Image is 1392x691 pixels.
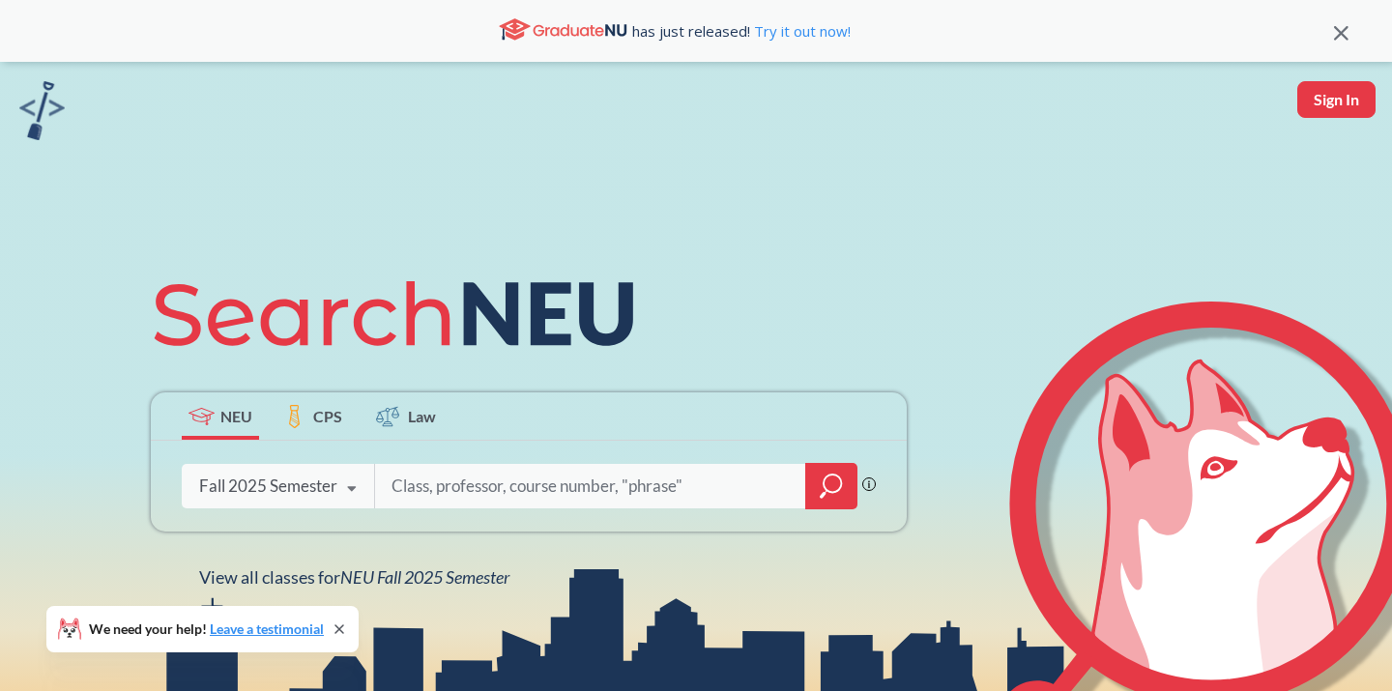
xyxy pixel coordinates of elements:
svg: magnifying glass [820,473,843,500]
a: Try it out now! [750,21,851,41]
span: CPS [313,405,342,427]
div: magnifying glass [805,463,857,509]
span: View all classes for [199,566,509,588]
span: has just released! [632,20,851,42]
button: Sign In [1297,81,1376,118]
a: Leave a testimonial [210,620,324,637]
span: NEU Fall 2025 Semester [340,566,509,588]
span: Law [408,405,436,427]
input: Class, professor, course number, "phrase" [390,466,792,506]
span: NEU [220,405,252,427]
img: sandbox logo [19,81,65,140]
div: Fall 2025 Semester [199,475,337,497]
span: We need your help! [89,622,324,636]
a: sandbox logo [19,81,65,146]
